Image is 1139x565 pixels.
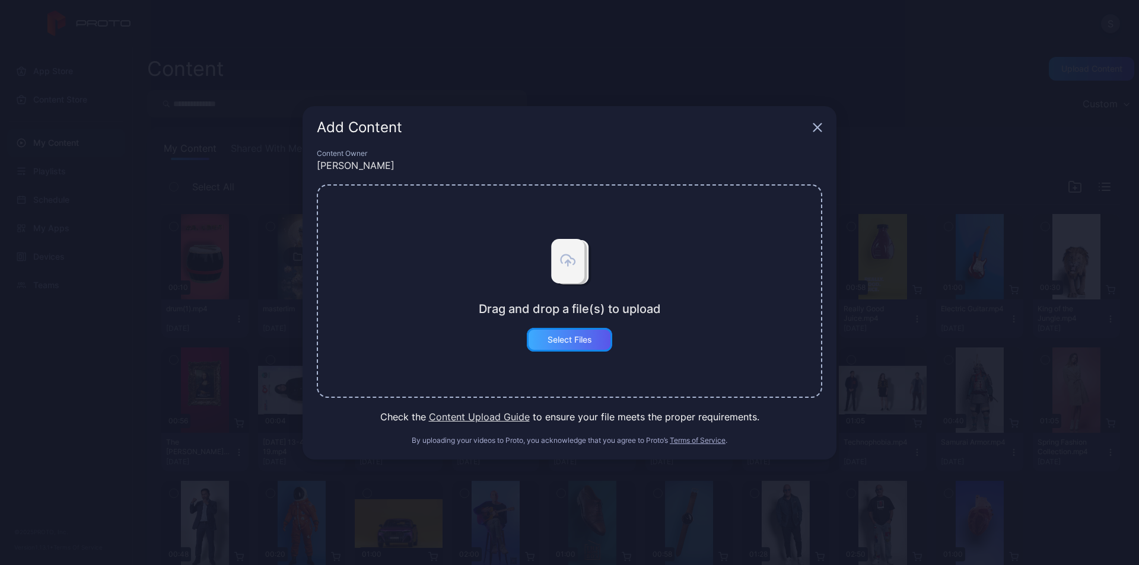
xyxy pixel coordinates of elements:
[317,158,822,173] div: [PERSON_NAME]
[317,410,822,424] div: Check the to ensure your file meets the proper requirements.
[317,149,822,158] div: Content Owner
[479,302,661,316] div: Drag and drop a file(s) to upload
[317,120,808,135] div: Add Content
[527,328,612,352] button: Select Files
[317,436,822,445] div: By uploading your videos to Proto, you acknowledge that you agree to Proto’s .
[429,410,530,424] button: Content Upload Guide
[670,436,726,445] button: Terms of Service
